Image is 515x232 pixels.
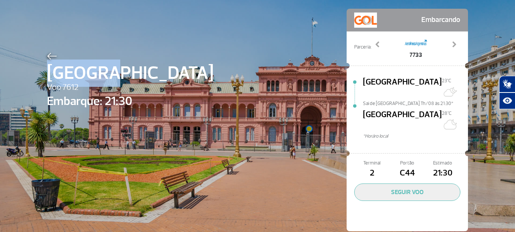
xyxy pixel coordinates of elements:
[425,167,460,180] span: 21:30
[389,167,425,180] span: C44
[47,81,214,94] span: Voo 7612
[389,160,425,167] span: Portão
[405,50,427,60] span: 7733
[442,84,457,99] img: Muitas nuvens
[499,76,515,92] button: Abrir tradutor de língua de sinais.
[363,133,468,140] span: *Horáro local
[354,183,460,201] button: SEGUIR VOO
[421,13,460,28] span: Embarcando
[442,117,457,132] img: Céu limpo
[363,76,442,100] span: [GEOGRAPHIC_DATA]
[499,92,515,109] button: Abrir recursos assistivos.
[442,78,451,84] span: 23°C
[442,110,452,116] span: 28°C
[354,44,371,51] span: Parceria:
[363,108,442,133] span: [GEOGRAPHIC_DATA]
[47,92,214,110] span: Embarque: 21:30
[354,160,389,167] span: Terminal
[425,160,460,167] span: Estimado
[47,60,214,87] span: [GEOGRAPHIC_DATA]
[354,167,389,180] span: 2
[363,100,468,105] span: Sai de [GEOGRAPHIC_DATA] Th/08 às 21:30*
[499,76,515,109] div: Plugin de acessibilidade da Hand Talk.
